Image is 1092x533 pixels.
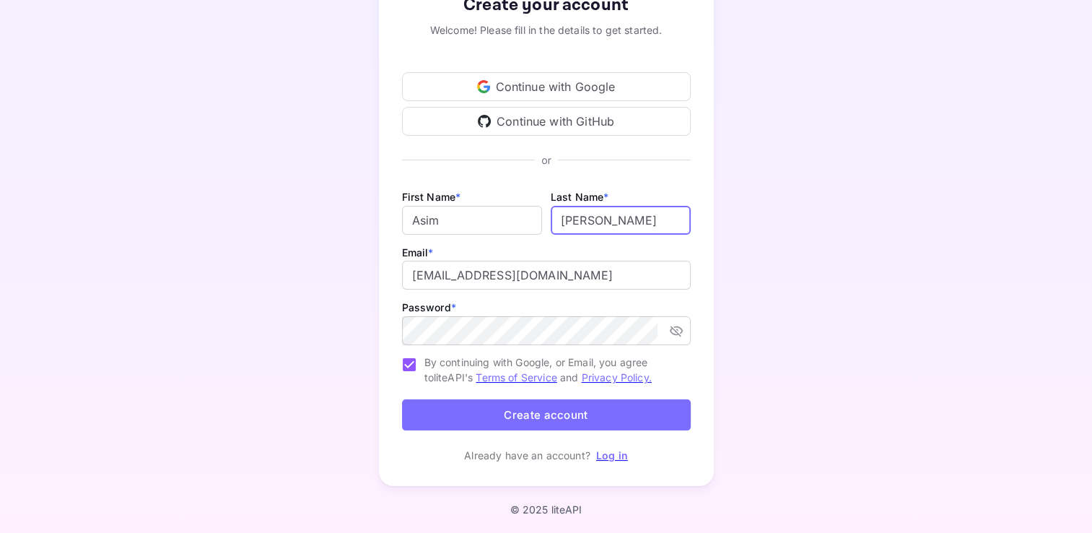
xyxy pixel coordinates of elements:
[582,371,652,383] a: Privacy Policy.
[402,301,456,313] label: Password
[402,72,691,101] div: Continue with Google
[464,448,590,463] p: Already have an account?
[476,371,556,383] a: Terms of Service
[663,318,689,344] button: toggle password visibility
[551,206,691,235] input: Doe
[424,355,679,385] span: By continuing with Google, or Email, you agree to liteAPI's and
[510,503,582,516] p: © 2025 liteAPI
[402,22,691,38] div: Welcome! Please fill in the details to get started.
[596,449,628,461] a: Log in
[402,399,691,430] button: Create account
[402,107,691,136] div: Continue with GitHub
[402,206,542,235] input: John
[551,191,609,203] label: Last Name
[402,246,434,259] label: Email
[402,261,691,290] input: johndoe@gmail.com
[402,191,461,203] label: First Name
